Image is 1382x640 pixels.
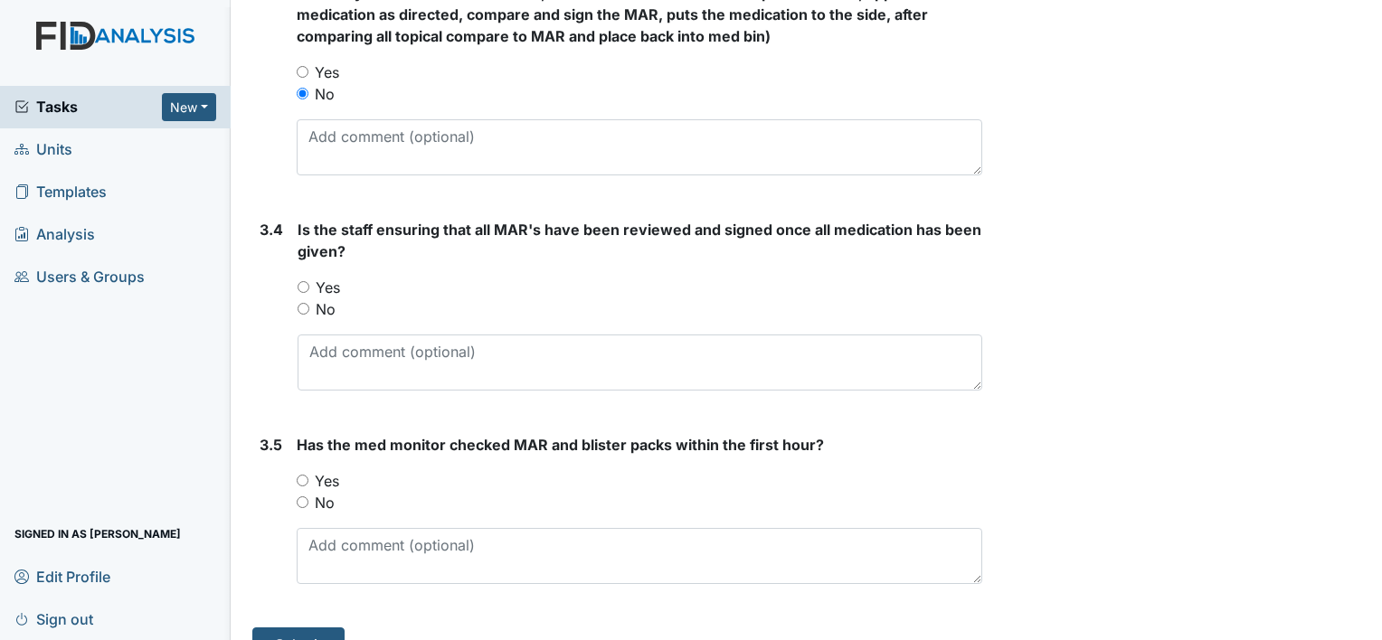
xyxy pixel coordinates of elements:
span: Units [14,136,72,164]
input: Yes [298,281,309,293]
button: New [162,93,216,121]
label: Yes [316,277,340,298]
label: 3.4 [260,219,283,240]
span: Templates [14,178,107,206]
a: Tasks [14,96,162,118]
span: Analysis [14,221,95,249]
span: Has the med monitor checked MAR and blister packs within the first hour? [297,436,824,454]
span: Is the staff ensuring that all MAR's have been reviewed and signed once all medication has been g... [298,221,981,260]
label: No [316,298,336,320]
span: Edit Profile [14,562,110,590]
label: 3.5 [260,434,282,456]
label: Yes [315,61,339,83]
span: Sign out [14,605,93,633]
span: Signed in as [PERSON_NAME] [14,520,181,548]
label: No [315,492,335,513]
label: No [315,83,335,105]
input: Yes [297,66,308,78]
label: Yes [315,470,339,492]
input: Yes [297,475,308,486]
input: No [297,496,308,508]
input: No [297,88,308,99]
input: No [298,303,309,315]
span: Users & Groups [14,263,145,291]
